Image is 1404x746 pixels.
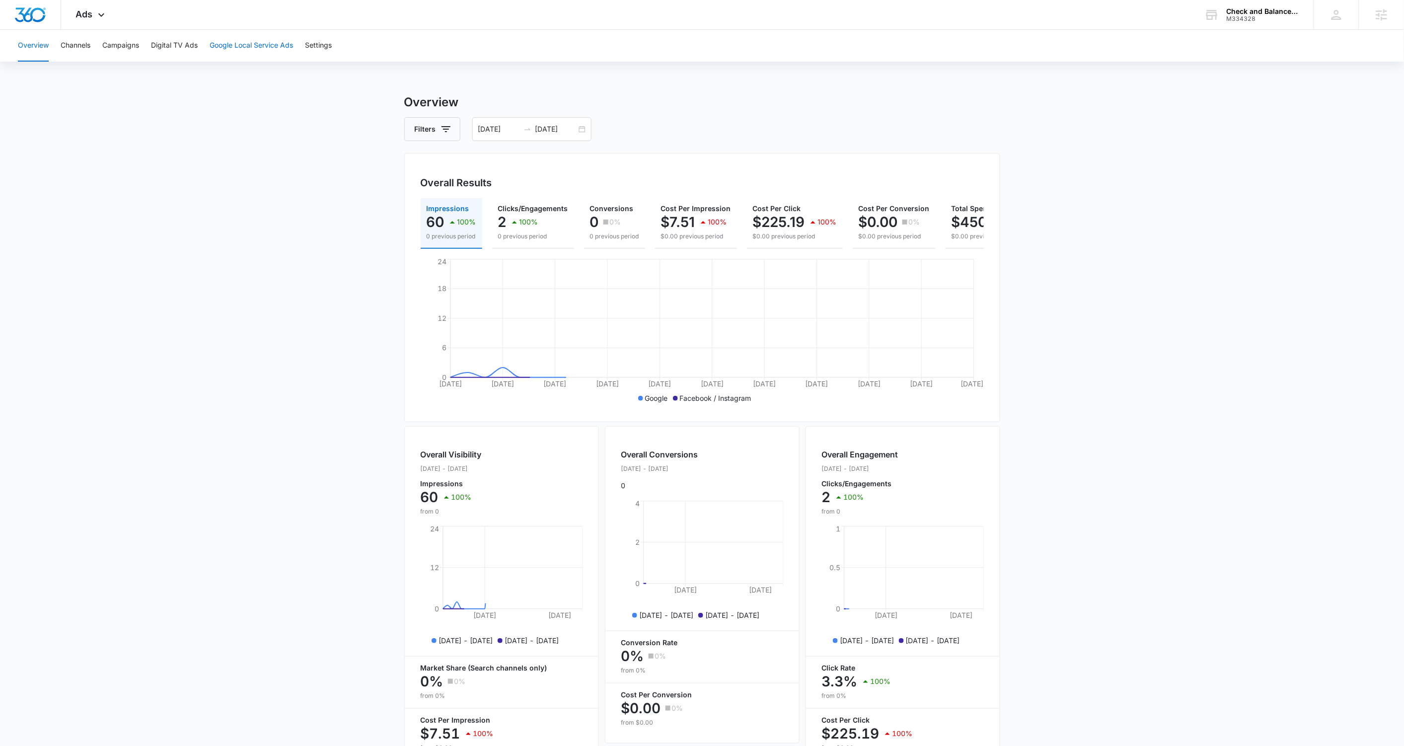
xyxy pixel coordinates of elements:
p: 100% [451,494,472,501]
span: Clicks/Engagements [498,204,568,213]
tspan: 24 [430,524,439,533]
tspan: [DATE] [548,611,571,619]
h3: Overall Results [421,175,492,190]
p: 0 previous period [498,232,568,241]
p: $0.00 previous period [661,232,731,241]
div: Domain: [DOMAIN_NAME] [26,26,109,34]
p: $0.00 previous period [952,232,1040,241]
p: 100% [818,219,837,225]
div: v 4.0.25 [28,16,49,24]
tspan: [DATE] [961,379,983,388]
p: from 0% [621,666,783,675]
p: 0% [421,673,443,689]
tspan: 0.5 [829,563,840,572]
p: from 0% [421,691,583,700]
p: 2 [822,489,831,505]
button: Google Local Service Ads [210,30,293,62]
tspan: [DATE] [950,611,972,619]
tspan: 12 [438,314,446,322]
span: swap-right [523,125,531,133]
tspan: [DATE] [473,611,496,619]
div: 0 [621,448,698,491]
tspan: [DATE] [701,379,724,388]
p: $7.51 [661,214,695,230]
span: Conversions [590,204,634,213]
tspan: 0 [635,579,640,588]
p: 100% [844,494,864,501]
img: website_grey.svg [16,26,24,34]
p: 60 [427,214,444,230]
p: $225.19 [822,726,880,742]
p: $7.51 [421,726,460,742]
button: Settings [305,30,332,62]
button: Channels [61,30,90,62]
p: 60 [421,489,439,505]
p: 0% [454,678,466,685]
img: logo_orange.svg [16,16,24,24]
p: Cost Per Impression [421,717,583,724]
tspan: [DATE] [858,379,881,388]
p: from 0 [822,507,898,516]
div: account id [1227,15,1299,22]
input: Start date [478,124,519,135]
div: Keywords by Traffic [110,59,167,65]
p: 100% [519,219,538,225]
p: Cost Per Click [822,717,984,724]
button: Filters [404,117,460,141]
div: Domain Overview [38,59,89,65]
p: Facebook / Instagram [680,393,751,403]
p: $0.00 previous period [859,232,930,241]
tspan: 1 [836,524,840,533]
p: 0 previous period [427,232,476,241]
p: Cost Per Conversion [621,691,783,698]
p: 0% [621,648,644,664]
h2: Overall Conversions [621,448,698,460]
tspan: [DATE] [596,379,619,388]
span: Total Spend [952,204,992,213]
tspan: 18 [438,284,446,293]
p: $450.39 [952,214,1009,230]
tspan: [DATE] [491,379,514,388]
p: Impressions [421,480,482,487]
p: [DATE] - [DATE] [705,610,759,620]
h2: Overall Visibility [421,448,482,460]
p: [DATE] - [DATE] [639,610,693,620]
tspan: 0 [836,604,840,613]
p: [DATE] - [DATE] [505,635,559,646]
p: 0 previous period [590,232,639,241]
tspan: 12 [430,563,439,572]
span: Cost Per Conversion [859,204,930,213]
span: Ads [76,9,93,19]
tspan: 0 [442,373,446,381]
p: 100% [473,730,494,737]
p: [DATE] - [DATE] [439,635,493,646]
p: [DATE] - [DATE] [421,464,482,473]
p: 0% [655,653,666,660]
p: Click Rate [822,665,984,671]
p: [DATE] - [DATE] [822,464,898,473]
p: from $0.00 [621,718,783,727]
tspan: 0 [435,604,439,613]
tspan: [DATE] [875,611,897,619]
p: 100% [892,730,913,737]
p: from 0% [822,691,984,700]
tspan: [DATE] [749,586,772,594]
p: [DATE] - [DATE] [840,635,894,646]
tspan: [DATE] [753,379,776,388]
tspan: 24 [438,257,446,266]
tspan: [DATE] [674,586,697,594]
h3: Overview [404,93,1000,111]
p: Conversion Rate [621,639,783,646]
p: 0% [610,219,621,225]
span: Impressions [427,204,469,213]
p: 2 [498,214,507,230]
p: 0 [590,214,599,230]
p: Google [645,393,668,403]
p: 100% [457,219,476,225]
p: $225.19 [753,214,805,230]
h2: Overall Engagement [822,448,898,460]
div: account name [1227,7,1299,15]
p: 100% [708,219,727,225]
input: End date [535,124,577,135]
p: 0% [672,705,683,712]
